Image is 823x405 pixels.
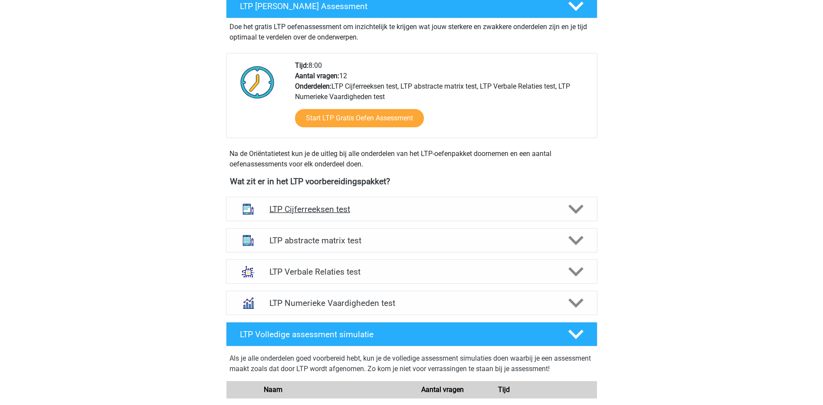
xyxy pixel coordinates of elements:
[237,198,259,220] img: cijferreeksen
[411,385,473,395] div: Aantal vragen
[223,228,601,252] a: abstracte matrices LTP abstracte matrix test
[226,18,597,43] div: Doe het gratis LTP oefenassessment om inzichtelijk te krijgen wat jouw sterkere en zwakkere onder...
[289,60,597,138] div: 8:00 12 LTP Cijferreeksen test, LTP abstracte matrix test, LTP Verbale Relaties test, LTP Numerie...
[295,61,308,70] b: Tijd:
[295,72,339,80] b: Aantal vragen:
[269,204,554,214] h4: LTP Cijferreeksen test
[237,292,259,314] img: numeriek redeneren
[269,236,554,246] h4: LTP abstracte matrix test
[295,109,424,127] a: Start LTP Gratis Oefen Assessment
[269,267,554,277] h4: LTP Verbale Relaties test
[223,322,601,346] a: LTP Volledige assessment simulatie
[226,149,597,169] div: Na de Oriëntatietest kun je de uitleg bij alle onderdelen van het LTP-oefenpakket doornemen en ee...
[473,385,535,395] div: Tijd
[240,1,554,11] h4: LTP [PERSON_NAME] Assessment
[237,260,259,283] img: analogieen
[237,229,259,252] img: abstracte matrices
[230,353,594,378] div: Als je alle onderdelen goed voorbereid hebt, kun je de volledige assessment simulaties doen waarb...
[295,82,331,90] b: Onderdelen:
[230,176,593,186] h4: Wat zit er in het LTP voorbereidingspakket?
[240,329,554,339] h4: LTP Volledige assessment simulatie
[223,259,601,284] a: analogieen LTP Verbale Relaties test
[269,298,554,308] h4: LTP Numerieke Vaardigheden test
[223,291,601,315] a: numeriek redeneren LTP Numerieke Vaardigheden test
[257,385,412,395] div: Naam
[223,197,601,221] a: cijferreeksen LTP Cijferreeksen test
[236,60,279,104] img: Klok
